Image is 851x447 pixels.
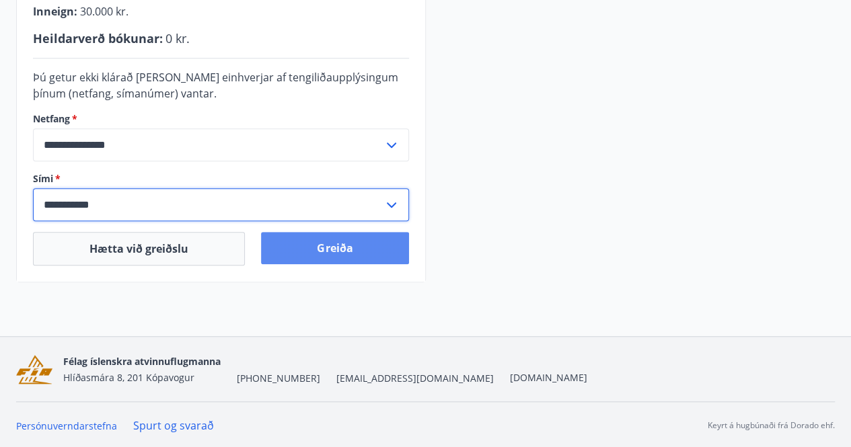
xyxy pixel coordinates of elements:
span: [EMAIL_ADDRESS][DOMAIN_NAME] [336,372,494,385]
span: Inneign : [33,4,77,19]
span: Heildarverð bókunar : [33,30,163,46]
span: Hlíðasmára 8, 201 Kópavogur [63,371,194,384]
label: Sími [33,172,409,186]
a: Persónuverndarstefna [16,419,117,432]
span: Þú getur ekki klárað [PERSON_NAME] einhverjar af tengiliðaupplýsingum þínum (netfang, símanúmer) ... [33,70,398,101]
span: 0 kr. [165,30,190,46]
label: Netfang [33,112,409,126]
button: Greiða [261,232,408,264]
img: FGYwLRsDkrbKU9IF3wjeuKl1ApL8nCcSRU6gK6qq.png [16,355,52,384]
p: Keyrt á hugbúnaði frá Dorado ehf. [708,419,835,432]
span: Félag íslenskra atvinnuflugmanna [63,355,221,368]
button: Hætta við greiðslu [33,232,245,266]
a: Spurt og svarað [133,418,214,433]
a: [DOMAIN_NAME] [510,371,587,384]
span: [PHONE_NUMBER] [237,372,320,385]
span: 30.000 kr. [80,4,128,19]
